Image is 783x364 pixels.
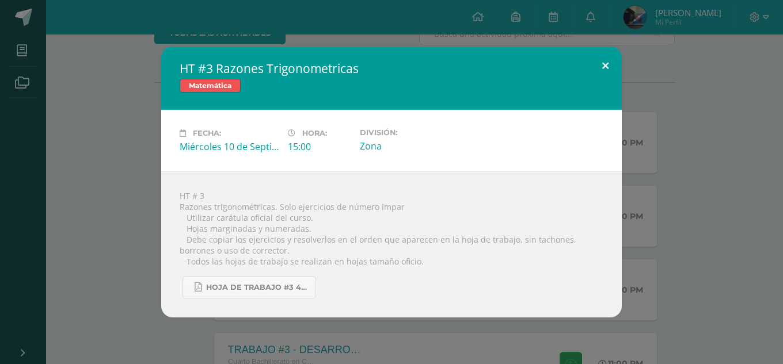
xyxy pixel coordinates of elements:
[360,128,459,137] label: División:
[288,140,351,153] div: 15:00
[180,79,241,93] span: Matemática
[161,171,622,317] div: HT # 3 Razones trigonométricas. Solo ejercicios de número impar  Utilizar carátula oficial del c...
[193,129,221,137] span: Fecha:
[180,140,279,153] div: Miércoles 10 de Septiembre
[183,276,316,298] a: Hoja de trabajo #3 4U.pdf
[360,140,459,152] div: Zona
[589,47,622,86] button: Close (Esc)
[180,60,603,76] h2: HT #3 Razones Trigonometricas
[302,129,327,137] span: Hora:
[206,283,310,292] span: Hoja de trabajo #3 4U.pdf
